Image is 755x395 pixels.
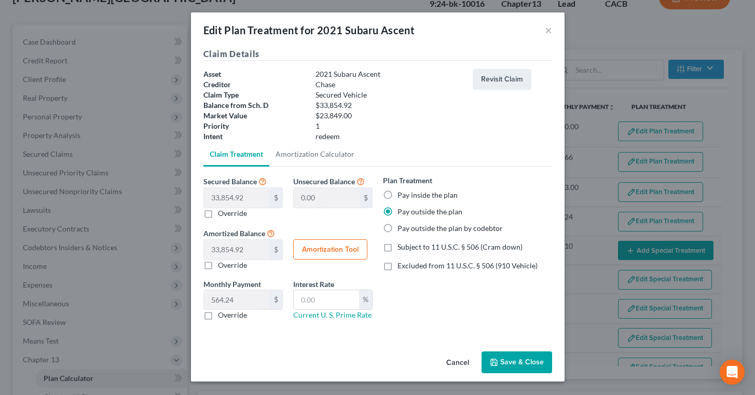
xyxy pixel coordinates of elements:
div: redeem [310,131,468,142]
span: Unsecured Balance [293,177,355,186]
span: Excluded from 11 U.S.C. § 506 (910 Vehicle) [397,261,538,270]
div: Priority [198,121,310,131]
div: $ [270,188,282,208]
div: Intent [198,131,310,142]
div: Edit Plan Treatment for 2021 Subaru Ascent [203,23,415,37]
label: Interest Rate [293,279,334,290]
button: Amortization Tool [293,239,367,260]
label: Override [218,260,247,270]
div: Secured Vehicle [310,90,468,100]
span: Secured Balance [203,177,257,186]
label: Monthly Payment [203,279,261,290]
input: 0.00 [294,290,359,310]
div: 1 [310,121,468,131]
div: Creditor [198,79,310,90]
input: 0.00 [204,290,270,310]
label: Override [218,208,247,219]
a: Amortization Calculator [269,142,361,167]
button: Save & Close [482,351,552,373]
span: Amortized Balance [203,229,265,238]
span: Subject to 11 U.S.C. § 506 (Cram down) [397,242,523,251]
div: $33,854.92 [310,100,468,111]
label: Pay outside the plan by codebtor [397,223,503,234]
div: $23,849.00 [310,111,468,121]
div: $ [270,240,282,260]
label: Pay outside the plan [397,207,462,217]
label: Plan Treatment [383,175,432,186]
input: 0.00 [204,240,270,260]
div: Balance from Sch. D [198,100,310,111]
div: $ [360,188,372,208]
div: Asset [198,69,310,79]
label: Pay inside the plan [397,190,458,200]
a: Current U. S. Prime Rate [293,310,372,319]
div: Chase [310,79,468,90]
input: 0.00 [204,188,270,208]
button: Revisit Claim [473,69,531,90]
div: % [359,290,372,310]
div: Claim Type [198,90,310,100]
div: $ [270,290,282,310]
div: 2021 Subaru Ascent [310,69,468,79]
button: Cancel [438,352,477,373]
input: 0.00 [294,188,360,208]
h5: Claim Details [203,48,552,61]
label: Override [218,310,247,320]
button: × [545,24,552,36]
div: Market Value [198,111,310,121]
a: Claim Treatment [203,142,269,167]
div: Open Intercom Messenger [720,360,745,385]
